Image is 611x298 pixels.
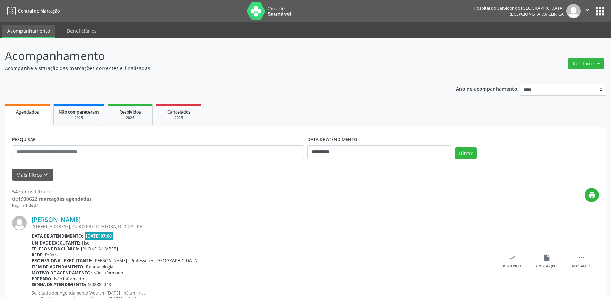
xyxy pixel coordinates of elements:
[54,276,84,282] span: Não informado
[572,264,591,269] div: Mais ações
[5,5,60,17] a: Central de Marcação
[503,264,521,269] div: Resolvido
[455,147,477,159] button: Filtrar
[16,109,39,115] span: Agendados
[5,47,426,65] p: Acompanhamento
[32,233,83,239] b: Data de atendimento:
[32,276,53,282] b: Preparo:
[32,264,85,270] b: Item de agendamento:
[94,258,198,264] span: [PERSON_NAME] - Professor(A) [GEOGRAPHIC_DATA]
[12,216,27,230] img: img
[32,246,79,252] b: Telefone da clínica:
[45,252,60,258] span: Própria
[508,254,516,262] i: check
[588,191,596,199] i: print
[18,8,60,14] span: Central de Marcação
[32,252,44,258] b: Rede:
[568,58,604,69] button: Relatórios
[578,254,585,262] i: 
[584,6,591,14] i: 
[82,240,90,246] span: Hse
[88,282,111,288] span: M02882043
[32,240,80,246] b: Unidade executante:
[167,109,190,115] span: Cancelados
[86,264,113,270] span: Reumatologia
[59,115,99,121] div: 2025
[119,109,141,115] span: Resolvidos
[12,188,92,195] div: 547 itens filtrados
[594,5,606,17] button: apps
[566,4,581,18] img: img
[32,216,81,223] a: [PERSON_NAME]
[543,254,551,262] i: insert_drive_file
[113,115,147,121] div: 2025
[161,115,196,121] div: 2025
[62,25,102,37] a: Beneficiários
[32,282,86,288] b: Senha de atendimento:
[81,246,118,252] span: [PHONE_NUMBER]
[12,195,92,202] div: de
[12,134,36,145] label: PESQUISAR
[307,134,357,145] label: DATA DE ATENDIMENTO
[93,270,123,276] span: Não informado
[18,196,92,202] strong: 1930622 marcações agendadas
[474,5,564,11] div: Hospital do Servidor do [GEOGRAPHIC_DATA]
[12,169,53,181] button: Mais filtroskeyboard_arrow_down
[2,25,55,38] a: Acompanhamento
[581,4,594,18] button: 
[32,270,92,276] b: Motivo de agendamento:
[32,258,92,264] b: Profissional executante:
[5,65,426,72] p: Acompanhe a situação das marcações correntes e finalizadas
[42,171,50,179] i: keyboard_arrow_down
[585,188,599,202] button: print
[12,202,92,208] div: Página 1 de 37
[508,11,564,17] span: Recepcionista da clínica
[456,84,517,93] p: Ano de acompanhamento
[85,232,114,240] span: [DATE] 07:00
[59,109,99,115] span: Não compareceram
[32,224,495,230] div: [STREET_ADDRESS], OURO PRETO JATOBA, OLINDA - PE
[534,264,559,269] div: Exportar (PDF)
